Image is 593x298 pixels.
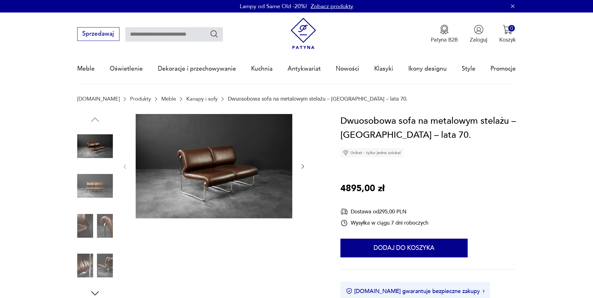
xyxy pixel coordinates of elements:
p: Dwuosobowa sofa na metalowym stelażu – [GEOGRAPHIC_DATA] – lata 70. [228,96,408,102]
img: Zdjęcie produktu Dwuosobowa sofa na metalowym stelażu – Niemcy – lata 70. [77,248,113,283]
div: Dostawa od 295,00 PLN [340,208,428,216]
h1: Dwuosobowa sofa na metalowym stelażu – [GEOGRAPHIC_DATA] – lata 70. [340,114,516,142]
a: Oświetlenie [110,54,143,83]
a: Promocje [490,54,516,83]
img: Ikona certyfikatu [346,288,352,294]
a: Ikona medaluPatyna B2B [431,25,458,43]
button: Sprzedawaj [77,27,119,41]
button: Szukaj [210,29,219,38]
div: Unikat - tylko jedna sztuka! [340,148,404,157]
a: Produkty [130,96,151,102]
img: Ikona diamentu [343,150,349,156]
img: Patyna - sklep z meblami i dekoracjami vintage [288,18,319,49]
a: Nowości [336,54,359,83]
img: Ikonka użytkownika [474,25,484,34]
a: Meble [77,54,95,83]
p: Zaloguj [470,36,487,43]
a: Dekoracje i przechowywanie [158,54,236,83]
button: Dodaj do koszyka [340,239,468,257]
a: Meble [161,96,176,102]
img: Zdjęcie produktu Dwuosobowa sofa na metalowym stelażu – Niemcy – lata 70. [136,114,292,218]
img: Zdjęcie produktu Dwuosobowa sofa na metalowym stelażu – Niemcy – lata 70. [77,168,113,204]
img: Zdjęcie produktu Dwuosobowa sofa na metalowym stelażu – Niemcy – lata 70. [77,208,113,244]
a: Kuchnia [251,54,273,83]
p: Lampy od Same Old -20%! [240,2,307,10]
a: [DOMAIN_NAME] [77,96,120,102]
a: Style [462,54,475,83]
a: Zobacz produkty [311,2,353,10]
button: Zaloguj [470,25,487,43]
a: Antykwariat [288,54,321,83]
a: Ikony designu [408,54,447,83]
img: Zdjęcie produktu Dwuosobowa sofa na metalowym stelażu – Niemcy – lata 70. [77,128,113,164]
a: Sprzedawaj [77,32,119,37]
button: [DOMAIN_NAME] gwarantuje bezpieczne zakupy [346,287,485,295]
img: Ikona strzałki w prawo [483,290,485,293]
img: Ikona koszyka [503,25,512,34]
a: Klasyki [374,54,393,83]
p: 4895,00 zł [340,181,384,196]
button: 0Koszyk [499,25,516,43]
p: Koszyk [499,36,516,43]
p: Patyna B2B [431,36,458,43]
a: Kanapy i sofy [186,96,218,102]
img: Ikona dostawy [340,208,348,216]
div: Wysyłka w ciągu 7 dni roboczych [340,219,428,227]
button: Patyna B2B [431,25,458,43]
img: Ikona medalu [440,25,449,34]
div: 0 [508,25,515,32]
